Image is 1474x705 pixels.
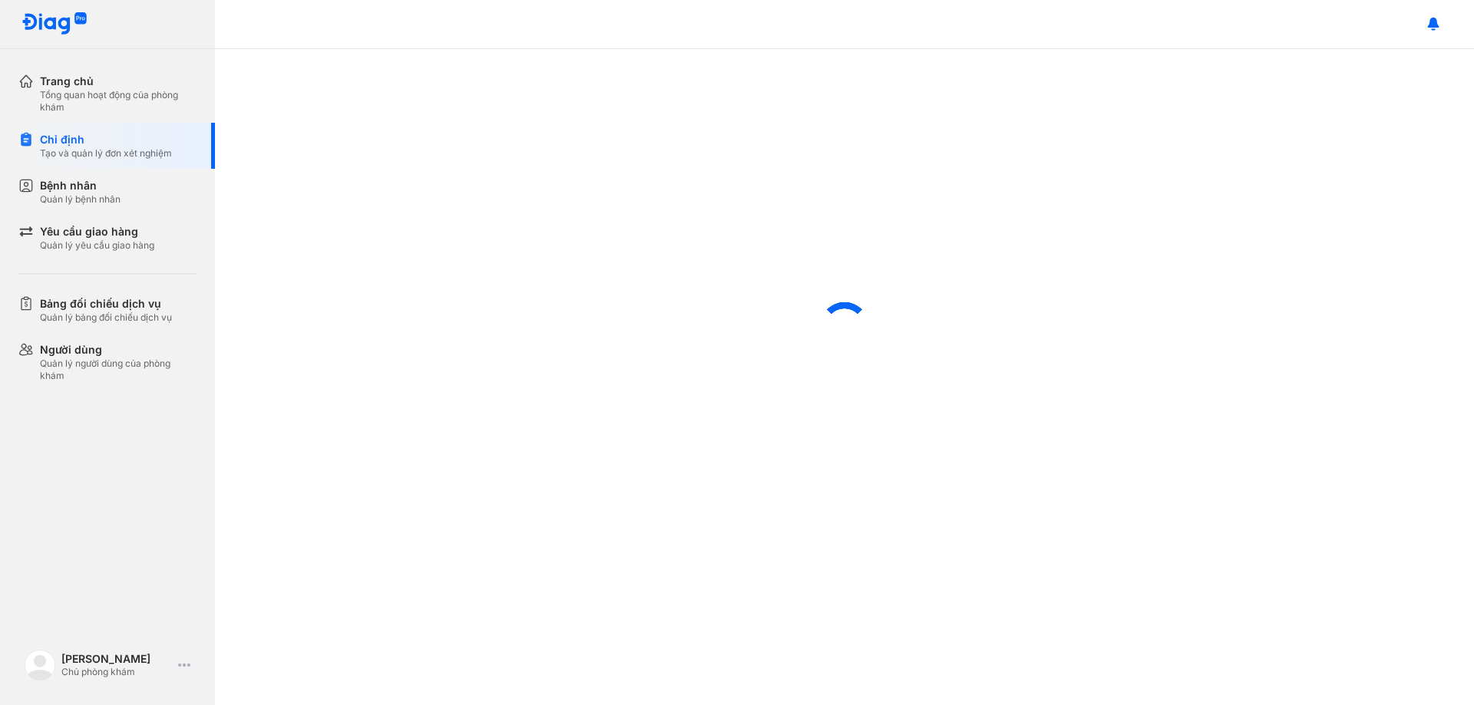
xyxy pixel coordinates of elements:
[40,357,197,382] div: Quản lý người dùng của phòng khám
[61,652,172,666] div: [PERSON_NAME]
[40,342,197,357] div: Người dùng
[40,178,121,193] div: Bệnh nhân
[40,74,197,89] div: Trang chủ
[25,650,55,680] img: logo
[40,132,172,147] div: Chỉ định
[40,193,121,206] div: Quản lý bệnh nhân
[40,239,154,252] div: Quản lý yêu cầu giao hàng
[40,296,172,311] div: Bảng đối chiếu dịch vụ
[21,12,88,36] img: logo
[40,311,172,324] div: Quản lý bảng đối chiếu dịch vụ
[40,147,172,160] div: Tạo và quản lý đơn xét nghiệm
[61,666,172,678] div: Chủ phòng khám
[40,224,154,239] div: Yêu cầu giao hàng
[40,89,197,114] div: Tổng quan hoạt động của phòng khám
